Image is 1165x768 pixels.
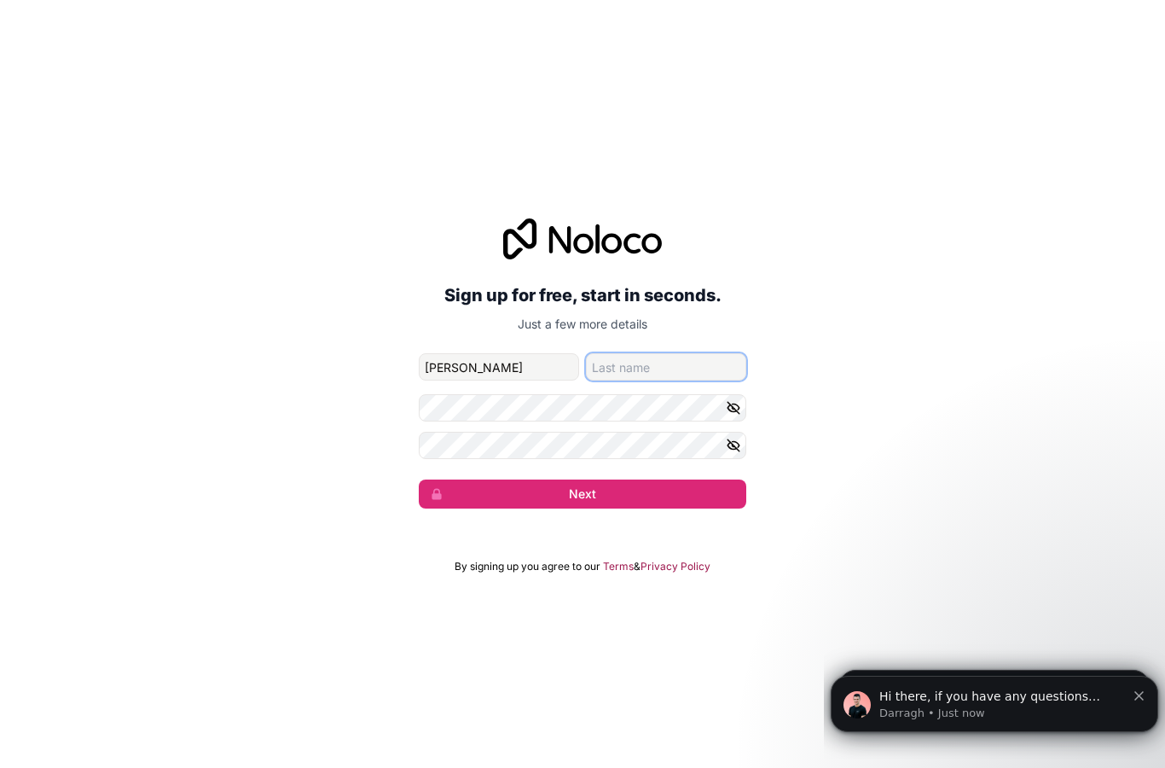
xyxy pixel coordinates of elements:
[419,316,746,333] p: Just a few more details
[634,560,640,573] span: &
[586,353,746,381] input: family-name
[640,560,710,573] a: Privacy Policy
[419,432,746,459] input: Confirm password
[603,560,634,573] a: Terms
[419,280,746,311] h2: Sign up for free, start in seconds.
[455,560,600,573] span: By signing up you agree to our
[419,480,746,509] button: Next
[419,394,746,422] input: Password
[824,640,1165,759] iframe: Intercom notifications message
[419,353,579,381] input: given-name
